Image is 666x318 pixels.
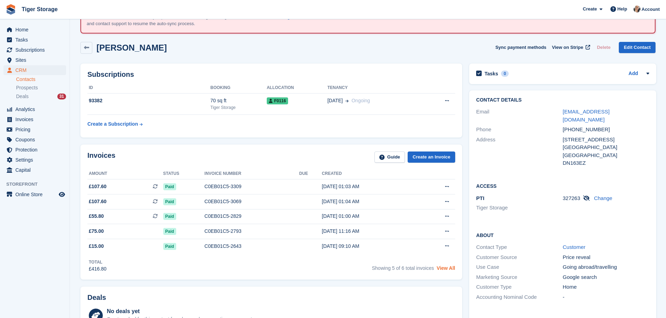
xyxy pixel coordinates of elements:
li: Tiger Storage [476,204,563,212]
div: [DATE] 01:03 AM [322,183,418,190]
div: Accounting Nominal Code [476,293,563,301]
a: menu [3,65,66,75]
div: Use Case [476,263,563,271]
span: £55.80 [89,213,104,220]
span: View on Stripe [552,44,583,51]
p: An error occurred with the auto-sync process for the site: Tiger Storage . Please review the for ... [87,14,349,27]
span: Help [617,6,627,13]
button: Delete [594,42,613,53]
h2: Contact Details [476,97,649,103]
th: Invoice number [205,168,299,179]
a: menu [3,55,66,65]
span: Deals [16,93,29,100]
th: Status [163,168,205,179]
span: Capital [15,165,57,175]
a: menu [3,25,66,35]
div: Marketing Source [476,273,563,281]
span: Coupons [15,135,57,145]
span: Online Store [15,190,57,199]
div: 70 sq ft [210,97,267,104]
div: Home [563,283,649,291]
a: Add [629,70,638,78]
div: Google search [563,273,649,281]
th: Allocation [267,82,327,94]
a: Tiger Storage [19,3,60,15]
div: - [563,293,649,301]
h2: Subscriptions [87,71,455,79]
h2: Access [476,182,649,189]
div: DN163EZ [563,159,649,167]
div: C0EB01C5-3069 [205,198,299,205]
a: menu [3,125,66,134]
img: stora-icon-8386f47178a22dfd0bd8f6a31ec36ba5ce8667c1dd55bd0f319d3a0aa187defe.svg [6,4,16,15]
h2: About [476,231,649,238]
th: Tenancy [327,82,422,94]
div: [DATE] 01:04 AM [322,198,418,205]
span: Pricing [15,125,57,134]
span: Protection [15,145,57,155]
span: Storefront [6,181,70,188]
span: £15.00 [89,243,104,250]
button: Sync payment methods [495,42,546,53]
a: [EMAIL_ADDRESS][DOMAIN_NAME] [563,109,610,123]
div: [GEOGRAPHIC_DATA] [563,151,649,160]
a: menu [3,145,66,155]
div: £416.80 [89,265,107,273]
a: menu [3,35,66,45]
div: C0EB01C5-2643 [205,243,299,250]
span: Tasks [15,35,57,45]
h2: Invoices [87,151,115,163]
span: Subscriptions [15,45,57,55]
div: Phone [476,126,563,134]
a: menu [3,165,66,175]
div: [STREET_ADDRESS] [563,136,649,144]
div: [DATE] 01:00 AM [322,213,418,220]
a: menu [3,190,66,199]
h2: Tasks [485,71,498,77]
span: Paid [163,198,176,205]
a: Create an Invoice [408,151,455,163]
div: Contact Type [476,243,563,251]
div: Address [476,136,563,167]
span: £107.60 [89,198,107,205]
span: Create [583,6,597,13]
a: menu [3,114,66,124]
span: Home [15,25,57,35]
span: Prospects [16,84,38,91]
th: Booking [210,82,267,94]
div: Email [476,108,563,124]
div: Customer Type [476,283,563,291]
span: Invoices [15,114,57,124]
span: 327263 [563,195,580,201]
a: menu [3,155,66,165]
a: Change [594,195,613,201]
a: knowledge base [269,14,304,20]
div: Total [89,259,107,265]
div: C0EB01C5-2793 [205,228,299,235]
span: PTI [476,195,484,201]
span: Paid [163,213,176,220]
a: Contacts [16,76,66,83]
span: Showing 5 of 6 total invoices [372,265,434,271]
span: Sites [15,55,57,65]
span: CRM [15,65,57,75]
div: Going abroad/travelling [563,263,649,271]
div: 0 [501,71,509,77]
a: Customer [563,244,586,250]
span: Paid [163,183,176,190]
span: F0116 [267,97,288,104]
div: Tiger Storage [210,104,267,111]
a: menu [3,135,66,145]
h2: Deals [87,294,106,302]
div: 31 [57,94,66,99]
a: View on Stripe [549,42,592,53]
div: 93382 [87,97,210,104]
span: Settings [15,155,57,165]
div: Customer Source [476,253,563,261]
span: £75.00 [89,228,104,235]
img: Becky Martin [633,6,640,13]
div: C0EB01C5-2829 [205,213,299,220]
div: [DATE] 09:10 AM [322,243,418,250]
h2: [PERSON_NAME] [96,43,167,52]
span: Paid [163,243,176,250]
